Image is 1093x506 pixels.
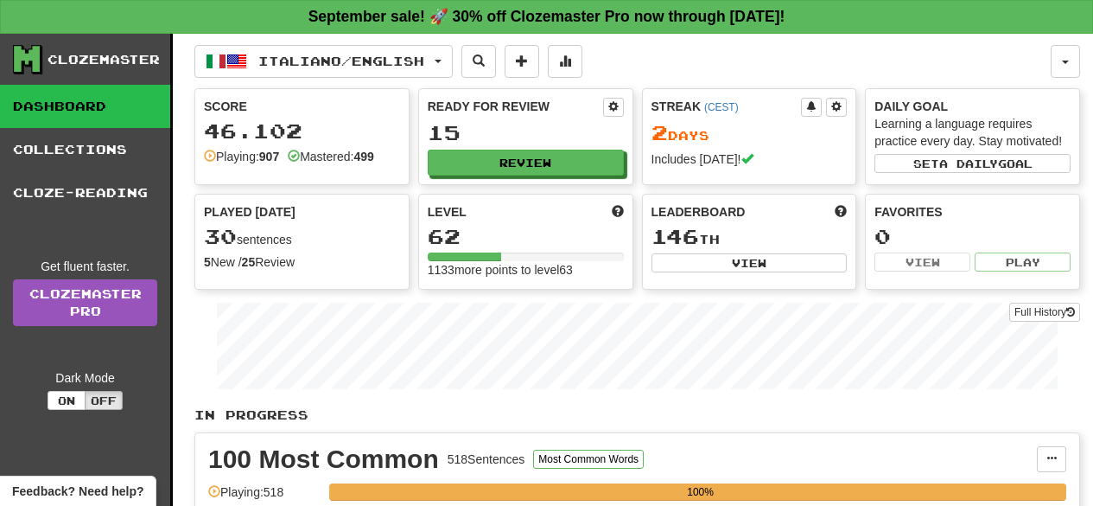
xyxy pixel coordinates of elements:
div: Learning a language requires practice every day. Stay motivated! [874,115,1071,150]
p: In Progress [194,407,1080,424]
div: 100 Most Common [208,446,439,472]
div: Get fluent faster. [13,258,157,275]
div: Clozemaster [48,51,160,68]
button: Seta dailygoal [874,154,1071,173]
span: 2 [651,120,668,144]
div: 46.102 [204,120,400,142]
strong: 499 [353,150,373,163]
button: Review [428,150,624,176]
div: Playing: [204,148,279,165]
button: Full History [1009,303,1080,322]
button: More stats [548,45,582,78]
span: a daily [939,157,998,170]
a: (CEST) [704,101,739,113]
div: Score [204,98,400,115]
div: Daily Goal [874,98,1071,115]
strong: September sale! 🚀 30% off Clozemaster Pro now through [DATE]! [308,8,785,25]
strong: 5 [204,255,211,269]
button: View [874,253,970,272]
span: 146 [651,224,699,248]
div: 0 [874,226,1071,247]
div: 15 [428,122,624,144]
div: Favorites [874,203,1071,221]
span: Leaderboard [651,203,746,221]
button: Off [85,391,123,410]
button: Most Common Words [533,450,644,469]
div: th [651,226,848,248]
span: Played [DATE] [204,203,295,221]
button: Add sentence to collection [505,45,539,78]
button: View [651,253,848,272]
div: Dark Mode [13,369,157,387]
button: On [48,391,86,410]
div: sentences [204,226,400,248]
div: Ready for Review [428,98,603,115]
span: This week in points, UTC [835,203,847,221]
button: Italiano/English [194,45,453,78]
div: New / Review [204,253,400,271]
a: ClozemasterPro [13,279,157,326]
div: Streak [651,98,802,115]
button: Search sentences [461,45,496,78]
span: 30 [204,224,237,248]
span: Italiano / English [258,54,424,68]
strong: 25 [242,255,256,269]
strong: 907 [259,150,279,163]
div: Includes [DATE]! [651,151,848,168]
span: Score more points to level up [612,203,624,221]
span: Open feedback widget [12,483,143,500]
div: 1133 more points to level 63 [428,261,624,279]
button: Play [975,253,1071,272]
div: Day s [651,122,848,144]
span: Level [428,203,467,221]
div: 62 [428,226,624,247]
div: 100% [334,484,1066,501]
div: Mastered: [288,148,374,165]
div: 518 Sentences [448,451,525,468]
